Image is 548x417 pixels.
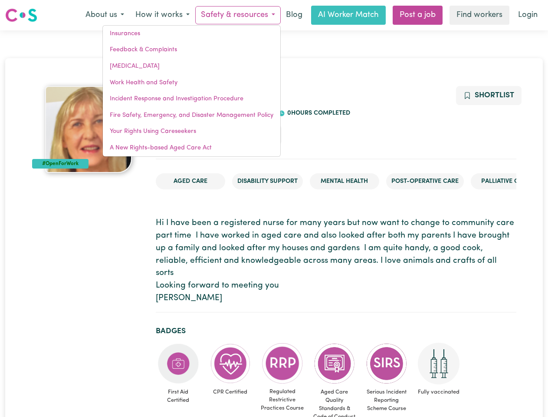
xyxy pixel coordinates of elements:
a: Login [513,6,543,25]
img: Care and support worker has received 2 doses of COVID-19 vaccine [418,343,459,384]
button: Safety & resources [195,6,281,24]
a: Fire Safety, Emergency, and Disaster Management Policy [103,107,280,124]
div: #OpenForWork [32,159,89,169]
a: Insurances [103,26,280,42]
button: About us [80,6,130,24]
span: 0 hours completed [285,110,350,116]
span: Regulated Restrictive Practices Course [260,384,305,416]
li: Mental Health [310,173,379,190]
span: Serious Incident Reporting Scheme Course [364,384,409,417]
a: Frances's profile picture'#OpenForWork [32,86,145,173]
a: Incident Response and Investigation Procedure [103,91,280,107]
span: Fully vaccinated [416,384,461,400]
li: Palliative care [471,173,540,190]
button: How it works [130,6,195,24]
span: CPR Certified [208,384,253,400]
li: Disability Support [232,173,303,190]
li: Post-operative care [386,173,464,190]
span: First Aid Certified [156,384,201,408]
img: CS Academy: Serious Incident Reporting Scheme course completed [366,343,407,384]
img: Frances [45,86,132,173]
img: Care and support worker has completed First Aid Certification [158,343,199,384]
a: [MEDICAL_DATA] [103,58,280,75]
a: Your Rights Using Careseekers [103,123,280,140]
a: Work Health and Safety [103,75,280,91]
img: CS Academy: Aged Care Quality Standards & Code of Conduct course completed [314,343,355,384]
img: Careseekers logo [5,7,37,23]
button: Add to shortlist [456,86,522,105]
span: Shortlist [475,92,514,99]
li: Aged Care [156,173,225,190]
div: Safety & resources [102,25,281,157]
h2: Badges [156,327,516,336]
img: Care and support worker has completed CPR Certification [210,343,251,384]
img: CS Academy: Regulated Restrictive Practices course completed [262,343,303,384]
a: Blog [281,6,308,25]
a: Post a job [393,6,443,25]
a: Feedback & Complaints [103,42,280,58]
a: A New Rights-based Aged Care Act [103,140,280,156]
a: Find workers [450,6,509,25]
a: Careseekers logo [5,5,37,25]
p: Hi I have been a registered nurse for many years but now want to change to community care part ti... [156,217,516,305]
a: AI Worker Match [311,6,386,25]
